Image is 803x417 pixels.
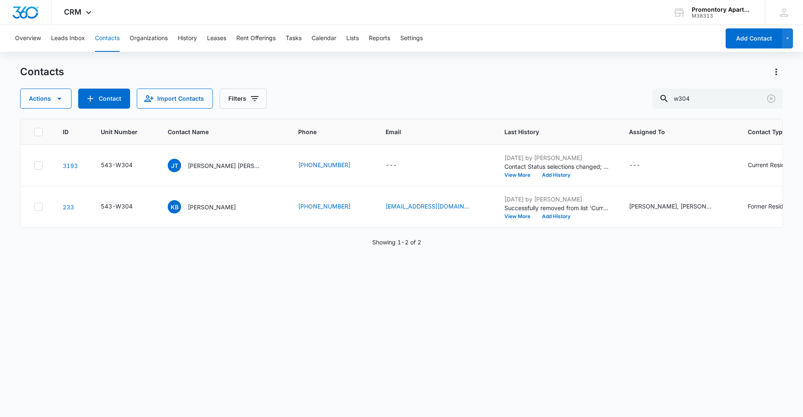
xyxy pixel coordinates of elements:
[64,8,82,16] span: CRM
[629,160,655,170] div: Assigned To - - Select to Edit Field
[504,214,536,219] button: View More
[504,195,609,203] p: [DATE] by [PERSON_NAME]
[101,127,148,136] span: Unit Number
[629,202,728,212] div: Assigned To - Marta Aleman, Sydnee Young - Select to Edit Field
[504,203,609,212] p: Successfully removed from list 'Current Residents '.
[20,66,64,78] h1: Contacts
[536,173,576,178] button: Add History
[652,89,783,109] input: Search Contacts
[504,127,597,136] span: Last History
[748,127,797,136] span: Contact Type
[692,6,753,13] div: account name
[726,28,782,48] button: Add Contact
[298,127,353,136] span: Phone
[188,161,263,170] p: [PERSON_NAME] [PERSON_NAME]
[168,159,278,172] div: Contact Name - Jonatan Tadeo Perez Amaya - Select to Edit Field
[137,89,213,109] button: Import Contacts
[765,92,778,105] button: Clear
[400,25,423,52] button: Settings
[15,25,41,52] button: Overview
[130,25,168,52] button: Organizations
[78,89,130,109] button: Add Contact
[51,25,85,52] button: Leads Inbox
[63,127,69,136] span: ID
[101,202,148,212] div: Unit Number - 543-W304 - Select to Edit Field
[168,127,266,136] span: Contact Name
[101,160,148,170] div: Unit Number - 543-W304 - Select to Edit Field
[20,89,72,109] button: Actions
[386,160,397,170] div: ---
[95,25,120,52] button: Contacts
[504,153,609,162] p: [DATE] by [PERSON_NAME]
[101,202,133,211] div: 543-W304
[207,25,226,52] button: Leases
[298,160,366,170] div: Phone - (970) 373-0654 - Select to Edit Field
[629,202,713,211] div: [PERSON_NAME], [PERSON_NAME]
[770,65,783,79] button: Actions
[692,13,753,19] div: account id
[298,202,366,212] div: Phone - (970) 217-1000 - Select to Edit Field
[178,25,197,52] button: History
[386,160,412,170] div: Email - - Select to Edit Field
[312,25,336,52] button: Calendar
[629,160,640,170] div: ---
[629,127,716,136] span: Assigned To
[286,25,302,52] button: Tasks
[168,200,181,214] span: KB
[236,25,276,52] button: Rent Offerings
[386,127,472,136] span: Email
[372,238,421,247] p: Showing 1-2 of 2
[536,214,576,219] button: Add History
[168,200,251,214] div: Contact Name - Kate Bullard - Select to Edit Field
[188,203,236,211] p: [PERSON_NAME]
[168,159,181,172] span: JT
[101,160,133,169] div: 543-W304
[748,202,792,211] div: Former Resident
[346,25,359,52] button: Lists
[369,25,390,52] button: Reports
[220,89,267,109] button: Filters
[298,202,350,211] a: [PHONE_NUMBER]
[386,202,469,211] a: [EMAIL_ADDRESS][DOMAIN_NAME]
[298,160,350,169] a: [PHONE_NUMBER]
[63,162,78,169] a: Navigate to contact details page for Jonatan Tadeo Perez Amaya
[386,202,484,212] div: Email - bullardk123@gmail.com - Select to Edit Field
[63,203,74,211] a: Navigate to contact details page for Kate Bullard
[748,160,794,169] div: Current Resident
[504,162,609,171] p: Contact Status selections changed; None was removed and Current Resident was added.
[504,173,536,178] button: View More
